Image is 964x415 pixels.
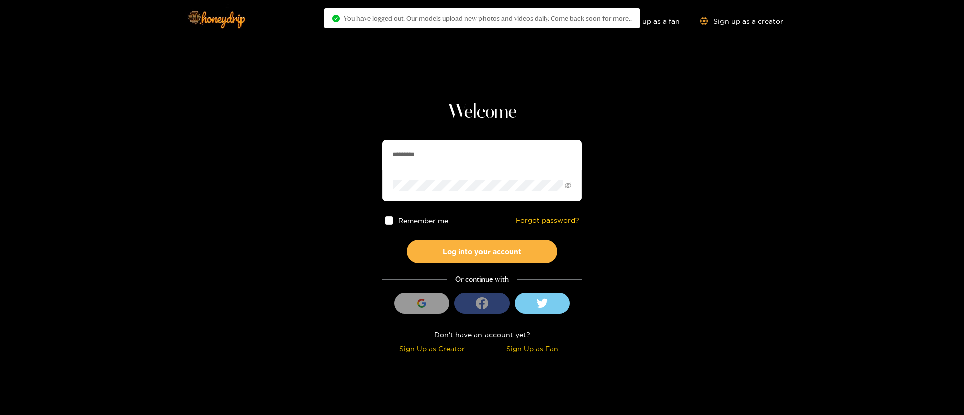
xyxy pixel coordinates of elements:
h1: Welcome [382,100,582,124]
span: eye-invisible [565,182,571,189]
div: Sign Up as Creator [385,343,479,354]
div: Sign Up as Fan [485,343,579,354]
button: Log into your account [407,240,557,263]
a: Forgot password? [516,216,579,225]
a: Sign up as a fan [611,17,680,25]
span: You have logged out. Our models upload new photos and videos daily. Come back soon for more.. [344,14,632,22]
a: Sign up as a creator [700,17,783,25]
div: Or continue with [382,273,582,285]
span: check-circle [332,15,340,22]
span: Remember me [398,217,448,224]
div: Don't have an account yet? [382,329,582,340]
